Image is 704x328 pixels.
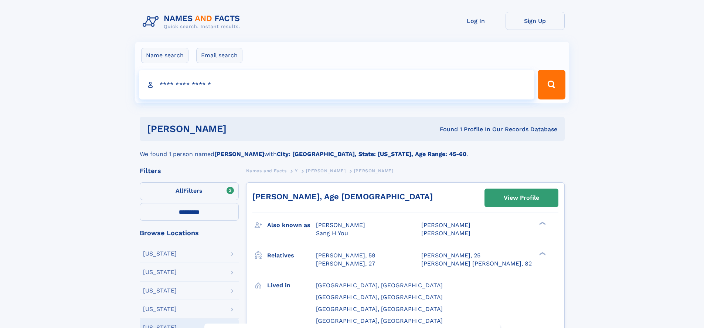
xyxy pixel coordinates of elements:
[143,306,177,312] div: [US_STATE]
[446,12,506,30] a: Log In
[140,168,239,174] div: Filters
[421,260,532,268] a: [PERSON_NAME] [PERSON_NAME], 82
[143,251,177,257] div: [US_STATE]
[537,221,546,226] div: ❯
[316,230,348,237] span: Sang H You
[295,168,298,173] span: Y
[139,70,535,99] input: search input
[214,151,264,158] b: [PERSON_NAME]
[147,124,333,133] h1: [PERSON_NAME]
[316,294,443,301] span: [GEOGRAPHIC_DATA], [GEOGRAPHIC_DATA]
[267,219,316,231] h3: Also known as
[421,251,480,260] a: [PERSON_NAME], 25
[504,189,539,206] div: View Profile
[538,70,565,99] button: Search Button
[140,12,246,32] img: Logo Names and Facts
[421,230,470,237] span: [PERSON_NAME]
[485,189,558,207] a: View Profile
[267,279,316,292] h3: Lived in
[316,260,375,268] a: [PERSON_NAME], 27
[316,251,375,260] a: [PERSON_NAME], 59
[176,187,183,194] span: All
[306,168,346,173] span: [PERSON_NAME]
[295,166,298,175] a: Y
[316,317,443,324] span: [GEOGRAPHIC_DATA], [GEOGRAPHIC_DATA]
[537,251,546,256] div: ❯
[143,288,177,294] div: [US_STATE]
[196,48,242,63] label: Email search
[421,222,470,229] span: [PERSON_NAME]
[140,182,239,200] label: Filters
[354,168,394,173] span: [PERSON_NAME]
[252,192,433,201] a: [PERSON_NAME], Age [DEMOGRAPHIC_DATA]
[506,12,565,30] a: Sign Up
[141,48,188,63] label: Name search
[316,305,443,312] span: [GEOGRAPHIC_DATA], [GEOGRAPHIC_DATA]
[143,269,177,275] div: [US_STATE]
[306,166,346,175] a: [PERSON_NAME]
[140,230,239,236] div: Browse Locations
[316,282,443,289] span: [GEOGRAPHIC_DATA], [GEOGRAPHIC_DATA]
[140,141,565,159] div: We found 1 person named with .
[246,166,287,175] a: Names and Facts
[267,249,316,262] h3: Relatives
[277,151,466,158] b: City: [GEOGRAPHIC_DATA], State: [US_STATE], Age Range: 45-60
[316,222,365,229] span: [PERSON_NAME]
[333,125,557,133] div: Found 1 Profile In Our Records Database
